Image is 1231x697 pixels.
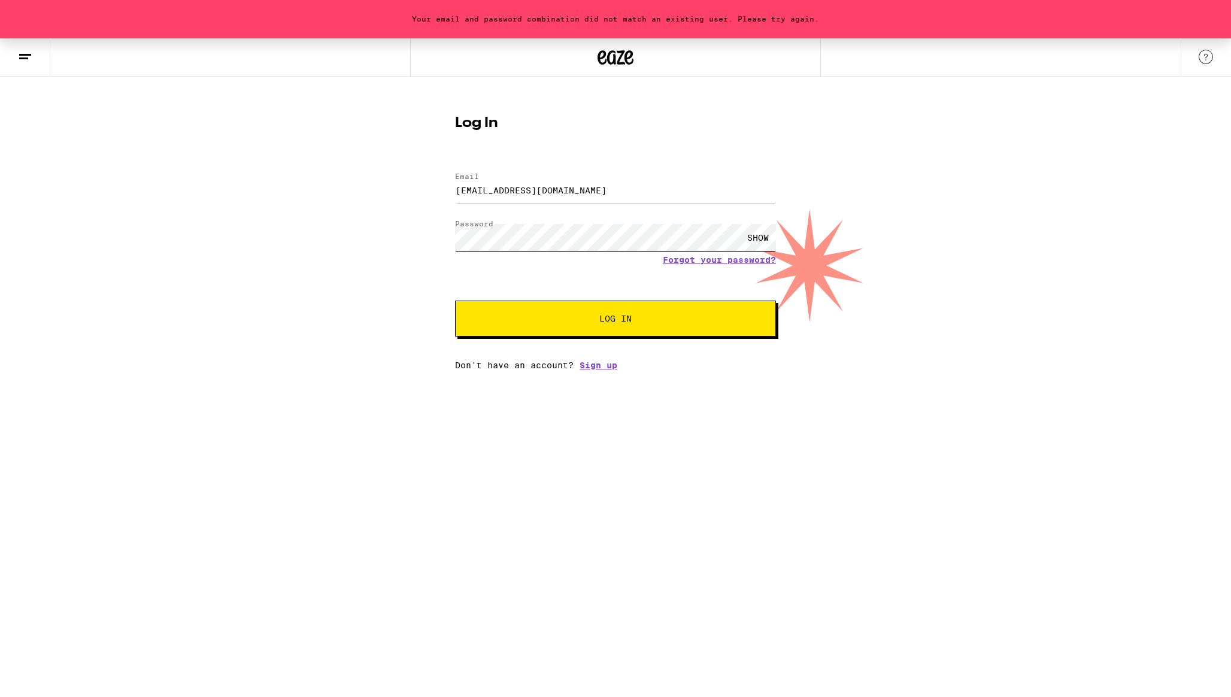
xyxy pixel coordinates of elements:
[455,177,776,204] input: Email
[580,360,617,370] a: Sign up
[455,360,776,370] div: Don't have an account?
[740,224,776,251] div: SHOW
[455,301,776,337] button: Log In
[455,172,479,180] label: Email
[663,255,776,265] a: Forgot your password?
[455,116,776,131] h1: Log In
[455,220,493,228] label: Password
[599,314,632,323] span: Log In
[7,8,86,18] span: Hi. Need any help?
